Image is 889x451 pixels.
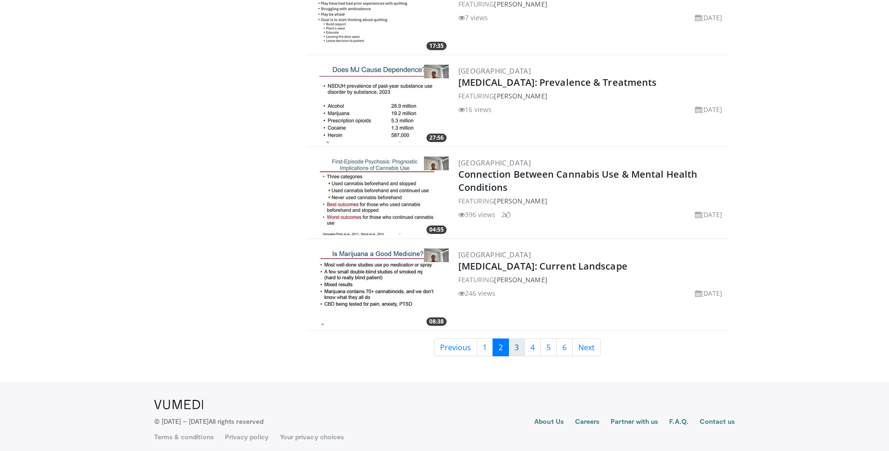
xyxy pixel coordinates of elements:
a: 6 [556,338,573,356]
img: b5c5830d-ea2b-4e28-adc0-370b630f104b.300x170_q85_crop-smart_upscale.jpg [308,65,449,144]
a: Contact us [700,417,735,428]
a: Next [572,338,601,356]
a: Careers [575,417,600,428]
div: FEATURING [458,275,726,285]
li: 16 views [458,105,492,114]
img: 06dc7e60-7c6e-45da-9fbd-7946f043a568.300x170_q85_crop-smart_upscale.jpg [308,248,449,328]
a: Previous [434,338,477,356]
a: 5 [540,338,557,356]
a: 27:56 [308,65,449,144]
div: FEATURING [458,196,726,206]
a: [MEDICAL_DATA]: Prevalence & Treatments [458,76,657,89]
li: 396 views [458,210,496,219]
a: Terms & conditions [154,432,214,442]
li: [DATE] [695,105,723,114]
li: 246 views [458,288,496,298]
a: [GEOGRAPHIC_DATA] [458,158,531,167]
span: 17:35 [426,42,447,50]
nav: Search results pages [306,338,728,356]
li: 2 [501,210,511,219]
span: 04:55 [426,225,447,234]
img: f1f55edb-78bb-4bf3-b8a0-81a3ca9c6807.300x170_q85_crop-smart_upscale.jpg [308,157,449,236]
a: Partner with us [611,417,658,428]
a: F.A.Q. [669,417,688,428]
a: Privacy policy [225,432,269,442]
div: FEATURING [458,91,726,101]
a: 4 [524,338,541,356]
a: Connection Between Cannabis Use & Mental Health Conditions [458,168,698,194]
a: 04:55 [308,157,449,236]
a: About Us [534,417,564,428]
a: [GEOGRAPHIC_DATA] [458,66,531,75]
a: [PERSON_NAME] [494,275,547,284]
a: Your privacy choices [280,432,344,442]
img: VuMedi Logo [154,400,203,409]
a: 3 [508,338,525,356]
li: [DATE] [695,288,723,298]
a: [GEOGRAPHIC_DATA] [458,250,531,259]
li: [DATE] [695,210,723,219]
a: 08:38 [308,248,449,328]
a: [PERSON_NAME] [494,91,547,100]
span: 27:56 [426,134,447,142]
a: [MEDICAL_DATA]: Current Landscape [458,260,628,272]
a: 1 [477,338,493,356]
a: 2 [493,338,509,356]
p: © [DATE] – [DATE] [154,417,264,426]
span: All rights reserved [209,417,263,425]
li: [DATE] [695,13,723,23]
li: 7 views [458,13,488,23]
a: [PERSON_NAME] [494,196,547,205]
span: 08:38 [426,317,447,326]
